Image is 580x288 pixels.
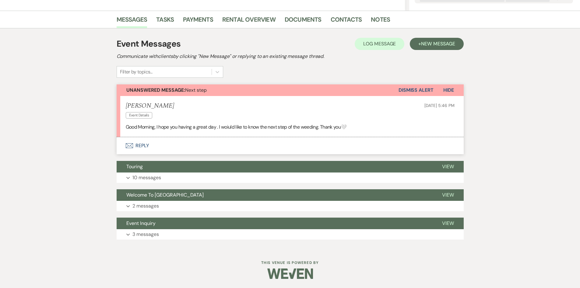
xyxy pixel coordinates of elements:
[442,220,454,226] span: View
[267,263,313,284] img: Weven Logo
[120,68,153,76] div: Filter by topics...
[126,163,143,170] span: Touring
[399,84,434,96] button: Dismiss Alert
[363,41,396,47] span: Log Message
[421,41,455,47] span: New Message
[117,201,464,211] button: 2 messages
[424,103,454,108] span: [DATE] 5:46 PM
[132,202,159,210] p: 2 messages
[117,84,399,96] button: Unanswered Message:Next step
[117,229,464,240] button: 3 messages
[117,53,464,60] h2: Communicate with clients by clicking "New Message" or replying to an existing message thread.
[331,15,362,28] a: Contacts
[117,15,147,28] a: Messages
[371,15,390,28] a: Notes
[434,84,464,96] button: Hide
[132,174,161,182] p: 10 messages
[442,192,454,198] span: View
[222,15,276,28] a: Rental Overview
[126,87,185,93] strong: Unanswered Message:
[126,123,455,131] p: Good Morning, I hope you having a great day . I woiuld like to know the next step of the weeding....
[432,189,464,201] button: View
[183,15,213,28] a: Payments
[117,137,464,154] button: Reply
[355,38,404,50] button: Log Message
[432,218,464,229] button: View
[432,161,464,172] button: View
[285,15,322,28] a: Documents
[126,87,207,93] span: Next step
[117,172,464,183] button: 10 messages
[126,192,204,198] span: Welcome To [GEOGRAPHIC_DATA]
[117,189,432,201] button: Welcome To [GEOGRAPHIC_DATA]
[126,220,156,226] span: Event Inquiry
[126,112,153,119] span: Event Details
[117,218,432,229] button: Event Inquiry
[117,37,181,50] h1: Event Messages
[132,230,159,238] p: 3 messages
[117,161,432,172] button: Touring
[443,87,454,93] span: Hide
[126,102,174,110] h5: [PERSON_NAME]
[156,15,174,28] a: Tasks
[410,38,463,50] button: +New Message
[442,163,454,170] span: View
